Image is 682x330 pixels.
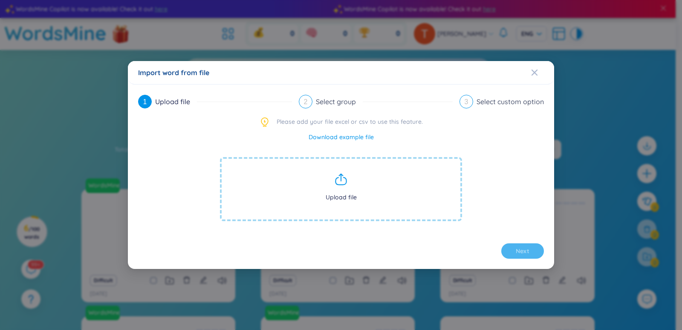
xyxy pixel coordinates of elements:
span: 3 [465,98,468,105]
div: Select custom option [477,95,544,108]
div: Import word from file [138,68,544,77]
span: Upload file [220,157,462,221]
span: Please add your file excel or csv to use this feature. [277,117,423,127]
div: Upload file [155,95,197,108]
div: Select group [316,95,363,108]
div: 1Upload file [138,95,292,108]
span: 1 [143,98,147,105]
div: 2Select group [299,95,453,108]
span: 2 [304,98,308,105]
button: Close [531,61,554,84]
div: 3Select custom option [459,95,544,108]
a: Download example file [309,132,374,142]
